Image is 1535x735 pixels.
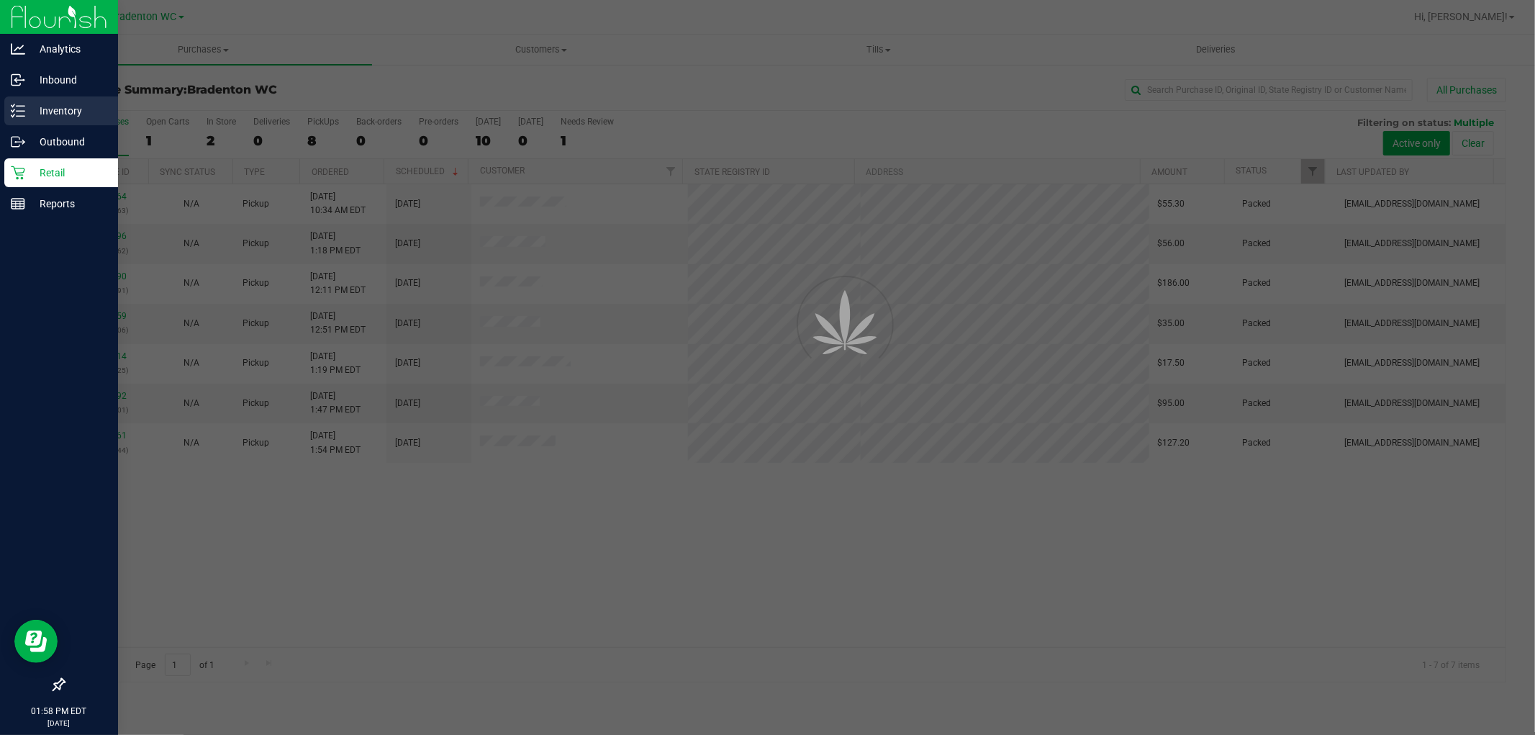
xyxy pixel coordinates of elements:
[11,73,25,87] inline-svg: Inbound
[6,705,112,718] p: 01:58 PM EDT
[11,104,25,118] inline-svg: Inventory
[25,102,112,120] p: Inventory
[25,195,112,212] p: Reports
[25,71,112,89] p: Inbound
[11,42,25,56] inline-svg: Analytics
[25,164,112,181] p: Retail
[14,620,58,663] iframe: Resource center
[6,718,112,729] p: [DATE]
[11,135,25,149] inline-svg: Outbound
[25,40,112,58] p: Analytics
[11,197,25,211] inline-svg: Reports
[25,133,112,150] p: Outbound
[11,166,25,180] inline-svg: Retail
